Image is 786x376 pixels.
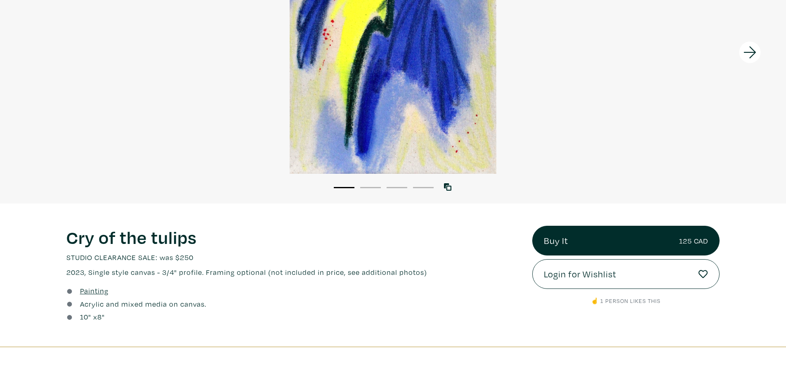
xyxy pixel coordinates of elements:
[679,235,708,246] small: 125 CAD
[413,187,434,188] button: 4 of 4
[360,187,381,188] button: 2 of 4
[532,259,720,289] a: Login for Wishlist
[97,312,102,322] span: 8
[544,267,616,281] span: Login for Wishlist
[80,286,109,296] u: Painting
[532,226,720,255] a: Buy It125 CAD
[334,187,354,188] button: 1 of 4
[532,296,720,305] p: ☝️ 1 person likes this
[66,226,520,248] h1: Cry of the tulips
[80,285,109,296] a: Painting
[387,187,407,188] button: 3 of 4
[80,311,105,322] div: " x "
[66,267,520,278] p: 2023, Single style canvas - 3/4" profile. Framing optional (not included in price, see additional...
[66,252,520,263] p: STUDIO CLEARANCE SALE: was $250
[80,298,206,310] a: Acrylic and mixed media on canvas.
[80,312,88,322] span: 10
